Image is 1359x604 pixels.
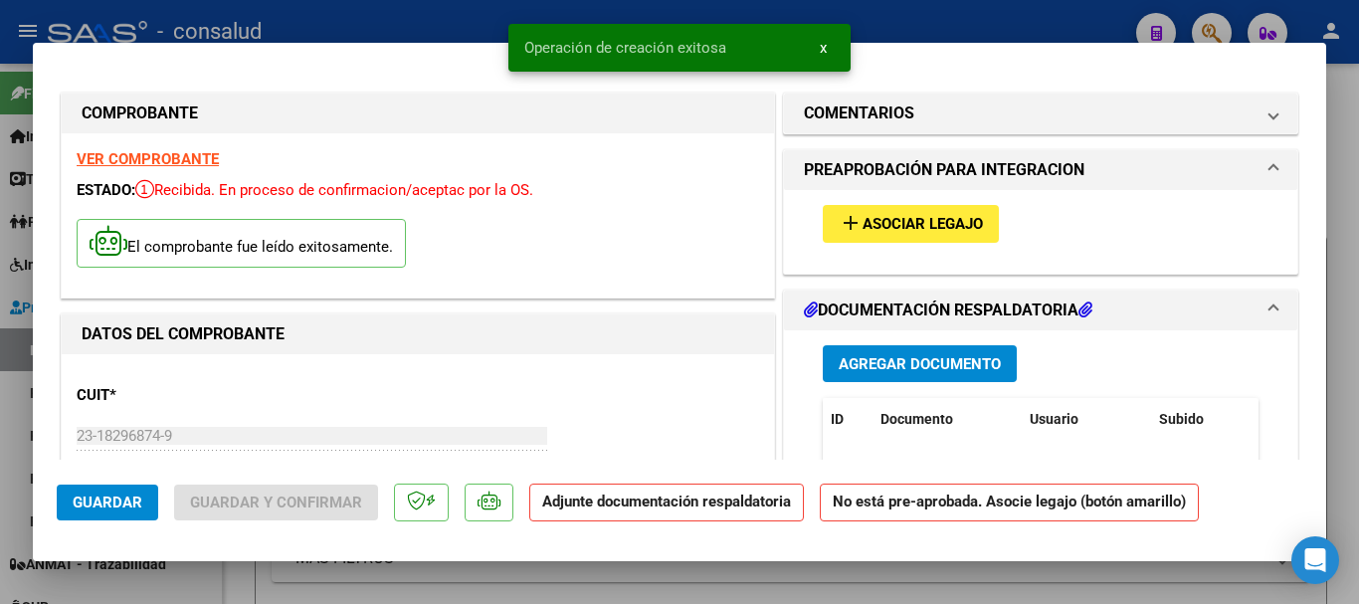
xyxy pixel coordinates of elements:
span: Subido [1159,411,1204,427]
div: PREAPROBACIÓN PARA INTEGRACION [784,190,1297,273]
a: VER COMPROBANTE [77,150,219,168]
datatable-header-cell: Usuario [1022,398,1151,441]
datatable-header-cell: ID [823,398,873,441]
h1: PREAPROBACIÓN PARA INTEGRACION [804,158,1084,182]
mat-expansion-panel-header: PREAPROBACIÓN PARA INTEGRACION [784,150,1297,190]
mat-expansion-panel-header: COMENTARIOS [784,94,1297,133]
datatable-header-cell: Subido [1151,398,1251,441]
strong: DATOS DEL COMPROBANTE [82,324,285,343]
span: Asociar Legajo [863,216,983,234]
strong: COMPROBANTE [82,103,198,122]
datatable-header-cell: Acción [1251,398,1350,441]
button: x [804,30,843,66]
h1: COMENTARIOS [804,101,914,125]
mat-icon: add [839,211,863,235]
p: CUIT [77,384,282,407]
datatable-header-cell: Documento [873,398,1022,441]
span: Usuario [1030,411,1078,427]
span: Agregar Documento [839,355,1001,373]
span: Guardar [73,494,142,511]
span: x [820,39,827,57]
button: Asociar Legajo [823,205,999,242]
h1: DOCUMENTACIÓN RESPALDATORIA [804,299,1092,322]
span: Guardar y Confirmar [190,494,362,511]
p: El comprobante fue leído exitosamente. [77,219,406,268]
div: Open Intercom Messenger [1291,536,1339,584]
strong: No está pre-aprobada. Asocie legajo (botón amarillo) [820,484,1199,522]
span: Documento [880,411,953,427]
span: Recibida. En proceso de confirmacion/aceptac por la OS. [135,181,533,199]
span: Operación de creación exitosa [524,38,726,58]
span: ESTADO: [77,181,135,199]
button: Guardar [57,485,158,520]
strong: Adjunte documentación respaldatoria [542,493,791,510]
span: ID [831,411,844,427]
button: Guardar y Confirmar [174,485,378,520]
mat-expansion-panel-header: DOCUMENTACIÓN RESPALDATORIA [784,291,1297,330]
button: Agregar Documento [823,345,1017,382]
